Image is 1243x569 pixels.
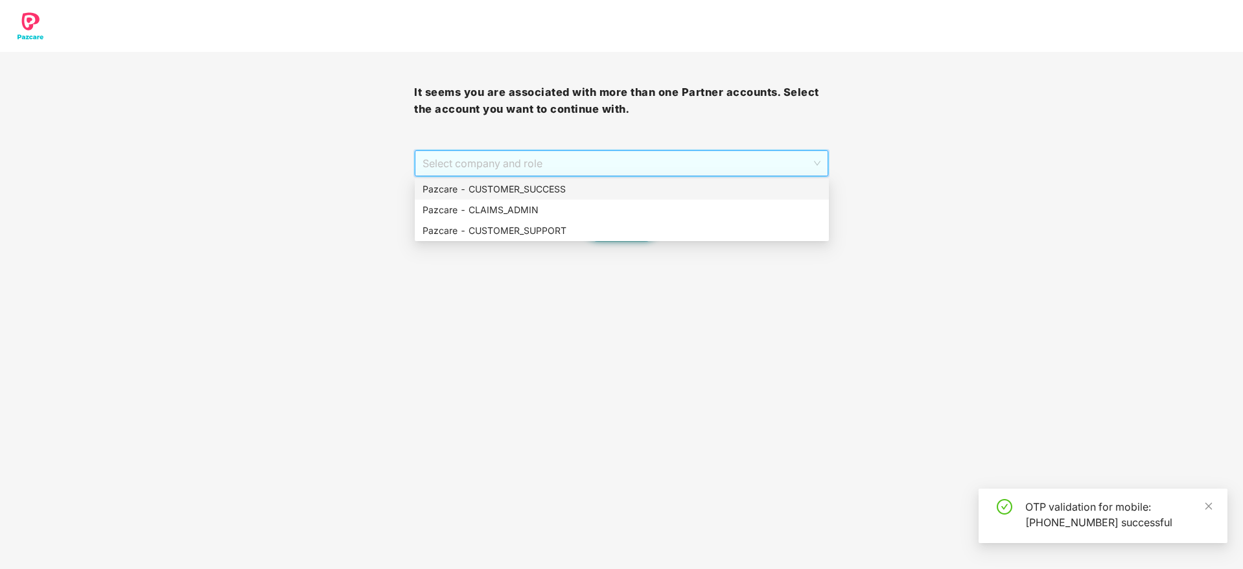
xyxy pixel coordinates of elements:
div: Pazcare - CUSTOMER_SUPPORT [415,220,829,241]
div: Pazcare - CUSTOMER_SUCCESS [423,182,821,196]
div: Pazcare - CUSTOMER_SUCCESS [415,179,829,200]
div: Pazcare - CLAIMS_ADMIN [415,200,829,220]
h3: It seems you are associated with more than one Partner accounts. Select the account you want to c... [414,84,828,117]
div: Pazcare - CLAIMS_ADMIN [423,203,821,217]
div: OTP validation for mobile: [PHONE_NUMBER] successful [1025,499,1212,530]
span: Select company and role [423,151,820,176]
span: close [1204,502,1213,511]
span: check-circle [997,499,1012,515]
div: Pazcare - CUSTOMER_SUPPORT [423,224,821,238]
